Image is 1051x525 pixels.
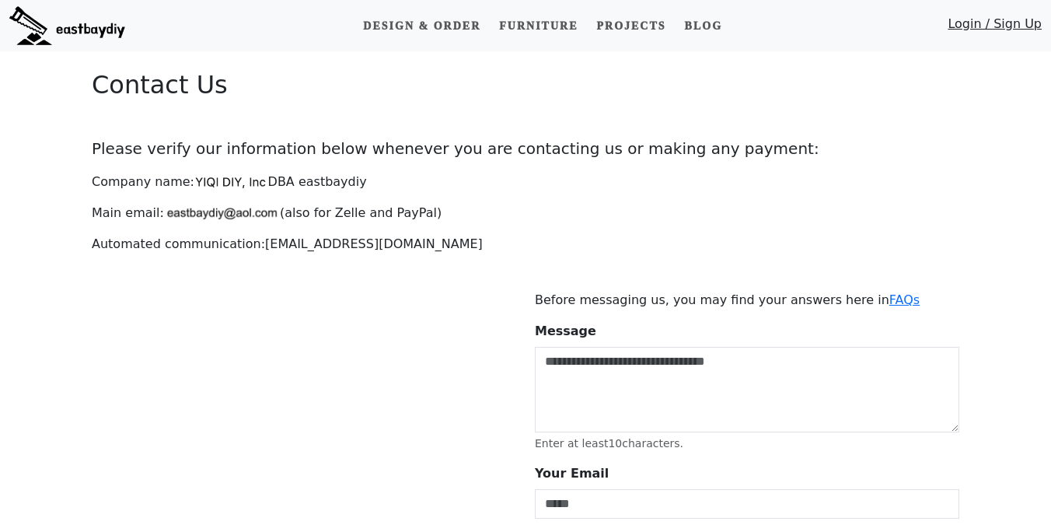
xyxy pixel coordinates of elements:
img: eastbaydiy [164,205,280,222]
b: Message [535,324,596,338]
p: Automated communication: [EMAIL_ADDRESS][DOMAIN_NAME] [92,235,959,254]
img: eastbaydiy [9,6,125,45]
img: company name [194,173,268,191]
p: Before messaging us, you may find your answers here in [535,291,959,310]
a: Design & Order [357,12,487,40]
a: FAQs [889,292,920,307]
p: Company name: DBA eastbaydiy [92,173,959,191]
a: Furniture [493,12,584,40]
p: Main email: (also for Zelle and PayPal) [92,204,959,222]
a: Blog [679,12,728,40]
a: Projects [590,12,672,40]
a: Login / Sign Up [948,15,1042,40]
p: Please verify our information below whenever you are contacting us or making any payment: [92,137,959,160]
b: Your Email [535,466,609,481]
div: Enter at least 10 characters. [535,436,959,452]
h2: Contact Us [92,70,959,100]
